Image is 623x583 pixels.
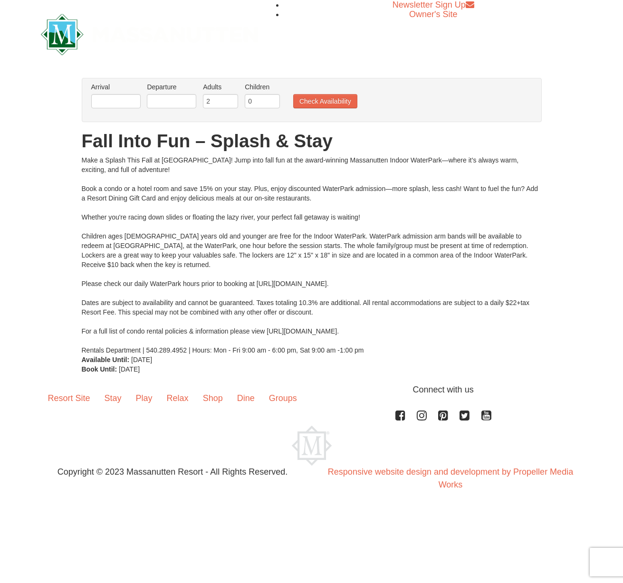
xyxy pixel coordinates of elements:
span: [DATE] [119,365,140,373]
strong: Available Until: [82,356,130,363]
img: Massanutten Resort Logo [41,14,259,55]
a: Owner's Site [409,10,457,19]
label: Children [245,82,280,92]
label: Adults [203,82,238,92]
span: [DATE] [131,356,152,363]
label: Arrival [91,82,141,92]
div: Make a Splash This Fall at [GEOGRAPHIC_DATA]! Jump into fall fun at the award-winning Massanutten... [82,155,542,355]
a: Groups [262,383,304,413]
strong: Book Until: [82,365,117,373]
a: Resort Site [41,383,97,413]
p: Copyright © 2023 Massanutten Resort - All Rights Reserved. [34,466,312,478]
a: Stay [97,383,129,413]
h1: Fall Into Fun – Splash & Stay [82,132,542,151]
a: Dine [230,383,262,413]
a: Responsive website design and development by Propeller Media Works [328,467,573,489]
label: Departure [147,82,196,92]
a: Relax [160,383,196,413]
a: Play [129,383,160,413]
img: Massanutten Resort Logo [292,426,332,466]
button: Check Availability [293,94,357,108]
a: Massanutten Resort [41,22,259,44]
a: Shop [196,383,230,413]
p: Connect with us [41,383,583,396]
